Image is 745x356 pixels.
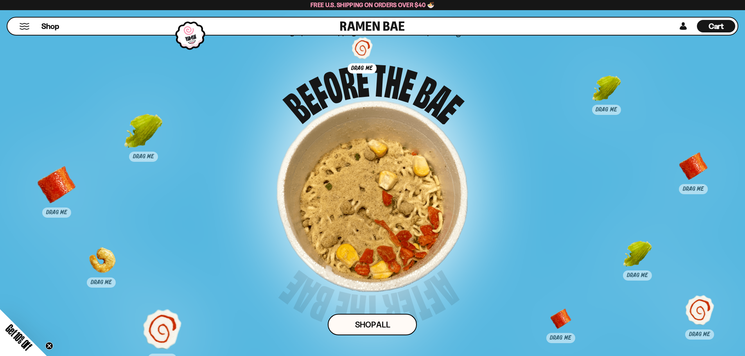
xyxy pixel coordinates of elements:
span: Free U.S. Shipping on Orders over $40 🍜 [311,1,434,9]
span: Shop [41,21,59,32]
a: Shop ALl [328,314,417,335]
a: Shop [41,20,59,32]
button: Mobile Menu Trigger [19,23,30,30]
button: Close teaser [45,342,53,350]
span: Cart [709,21,724,31]
span: Get 10% Off [4,322,34,352]
a: Cart [697,18,735,35]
